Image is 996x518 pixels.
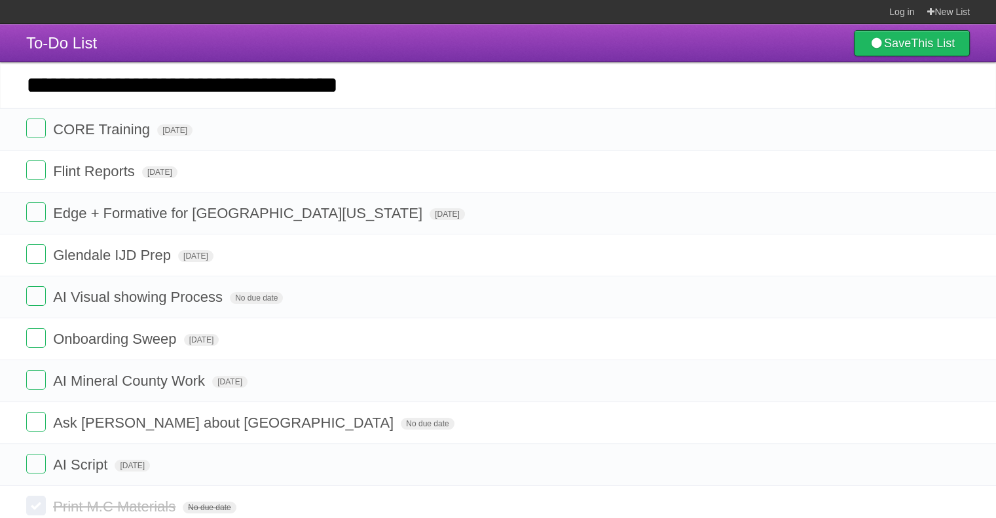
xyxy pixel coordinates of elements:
label: Done [26,454,46,473]
label: Done [26,119,46,138]
label: Done [26,496,46,515]
label: Done [26,286,46,306]
a: SaveThis List [854,30,970,56]
span: No due date [230,292,283,304]
span: [DATE] [178,250,213,262]
label: Done [26,160,46,180]
span: Onboarding Sweep [53,331,179,347]
span: Ask [PERSON_NAME] about [GEOGRAPHIC_DATA] [53,415,397,431]
span: [DATE] [212,376,248,388]
label: Done [26,370,46,390]
span: Edge + Formative for [GEOGRAPHIC_DATA][US_STATE] [53,205,426,221]
span: AI Visual showing Process [53,289,226,305]
span: To-Do List [26,34,97,52]
span: No due date [401,418,454,430]
span: No due date [183,502,236,513]
span: [DATE] [142,166,177,178]
label: Done [26,202,46,222]
span: AI Script [53,456,111,473]
span: [DATE] [157,124,193,136]
label: Done [26,328,46,348]
label: Done [26,412,46,432]
b: This List [911,37,955,50]
span: Glendale IJD Prep [53,247,174,263]
span: [DATE] [184,334,219,346]
span: CORE Training [53,121,153,138]
span: [DATE] [430,208,465,220]
span: AI Mineral County Work [53,373,208,389]
label: Done [26,244,46,264]
span: Flint Reports [53,163,138,179]
span: Print M.C Materials [53,498,179,515]
span: [DATE] [115,460,150,472]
